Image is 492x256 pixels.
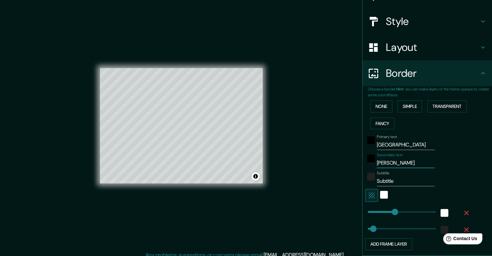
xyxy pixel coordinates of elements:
b: Hint [396,87,404,92]
p: Choose a border. : you can make layers of the frame opaque to create some cool effects. [368,86,492,98]
label: Subtitle [377,170,389,176]
label: Primary text [377,134,397,140]
button: black [367,136,375,144]
button: black [367,155,375,162]
button: None [370,100,392,112]
div: Style [363,8,492,34]
button: Fancy [370,118,394,130]
button: Toggle attribution [252,172,259,180]
h4: Border [386,67,479,80]
button: color-222222 [367,173,375,180]
div: Layout [363,34,492,60]
button: Transparent [427,100,467,112]
div: Border [363,60,492,86]
button: Simple [398,100,422,112]
button: white [441,209,448,217]
h4: Style [386,15,479,28]
button: Add frame layer [365,238,412,250]
iframe: Help widget launcher [434,231,485,249]
button: color-222222 [441,226,448,234]
h4: Layout [386,41,479,54]
button: white [380,191,388,199]
label: Secondary text [377,152,403,158]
